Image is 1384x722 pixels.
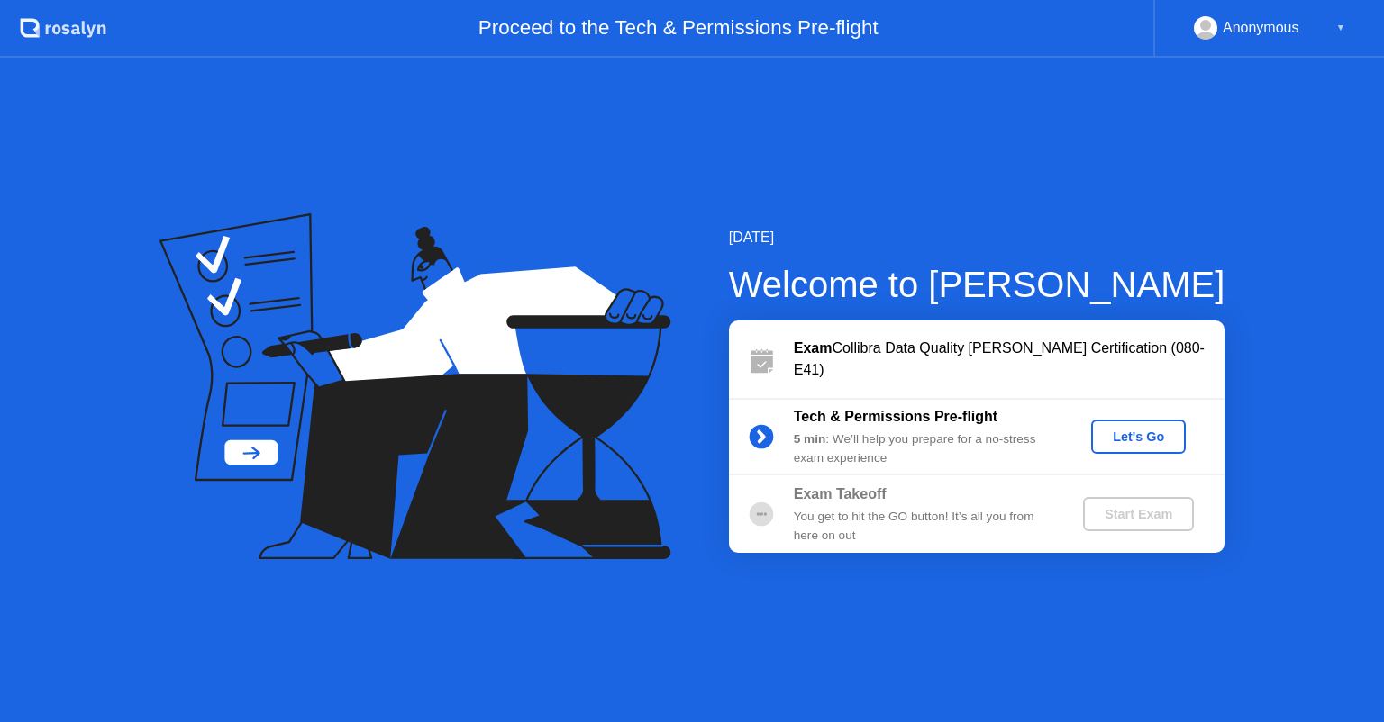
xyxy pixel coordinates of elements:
b: Tech & Permissions Pre-flight [794,409,997,424]
button: Let's Go [1091,420,1186,454]
div: Collibra Data Quality [PERSON_NAME] Certification (080-E41) [794,338,1225,381]
b: Exam [794,340,833,356]
b: 5 min [794,432,826,446]
button: Start Exam [1083,497,1194,531]
b: Exam Takeoff [794,486,887,501]
div: Welcome to [PERSON_NAME] [729,257,1225,311]
div: Start Exam [1090,507,1187,521]
div: Anonymous [1223,16,1299,40]
div: [DATE] [729,227,1225,248]
div: ▼ [1336,16,1345,40]
div: : We’ll help you prepare for a no-stress exam experience [794,430,1053,467]
div: Let's Go [1098,429,1179,444]
div: You get to hit the GO button! It’s all you from here on out [794,508,1053,545]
